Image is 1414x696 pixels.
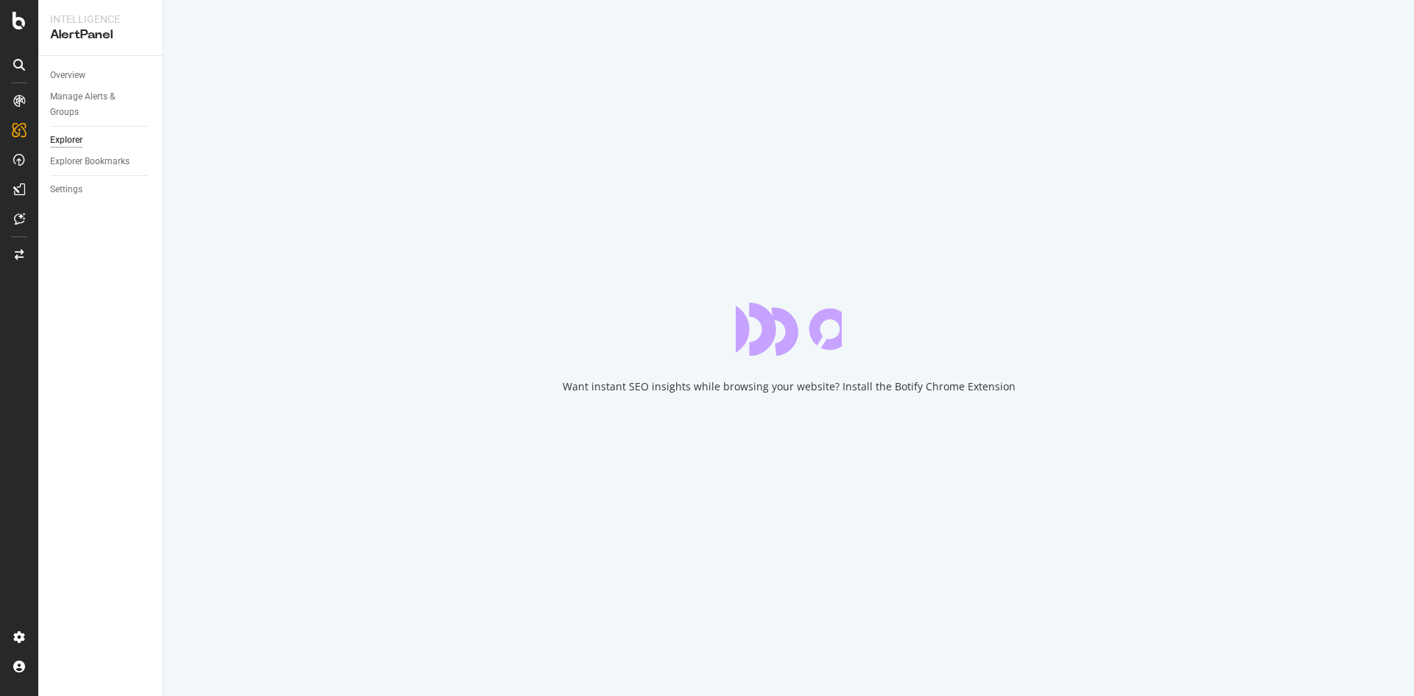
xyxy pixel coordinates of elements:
[50,68,85,83] div: Overview
[50,154,130,169] div: Explorer Bookmarks
[736,303,842,356] div: animation
[50,182,82,197] div: Settings
[50,27,151,43] div: AlertPanel
[50,68,152,83] a: Overview
[50,12,151,27] div: Intelligence
[50,89,138,120] div: Manage Alerts & Groups
[50,154,152,169] a: Explorer Bookmarks
[50,133,82,148] div: Explorer
[563,379,1016,394] div: Want instant SEO insights while browsing your website? Install the Botify Chrome Extension
[50,89,152,120] a: Manage Alerts & Groups
[50,182,152,197] a: Settings
[50,133,152,148] a: Explorer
